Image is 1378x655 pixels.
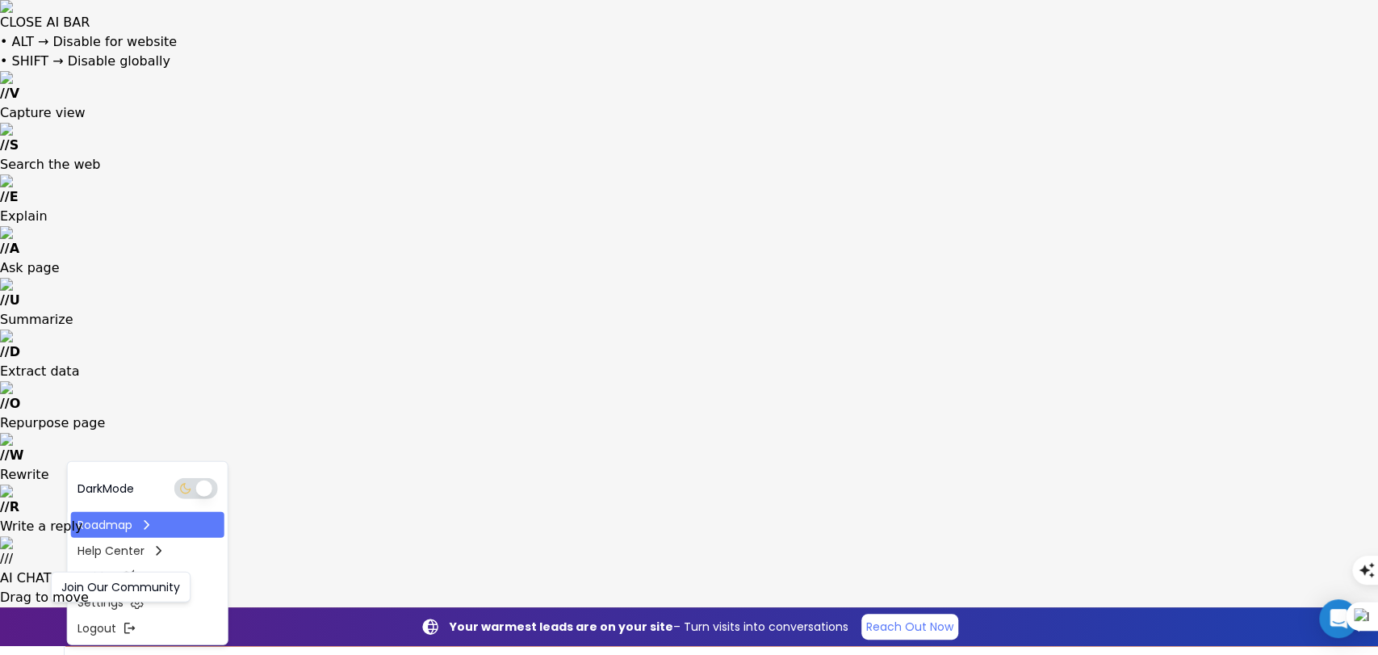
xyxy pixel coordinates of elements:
[866,619,953,635] p: Reach Out Now
[861,614,958,640] a: Reach Out Now
[450,619,673,635] strong: Your warmest leads are on your site
[1319,599,1358,638] div: Open Intercom Messenger
[77,620,116,636] p: Logout
[77,594,124,611] p: Settings
[450,619,848,635] p: – Turn visits into conversations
